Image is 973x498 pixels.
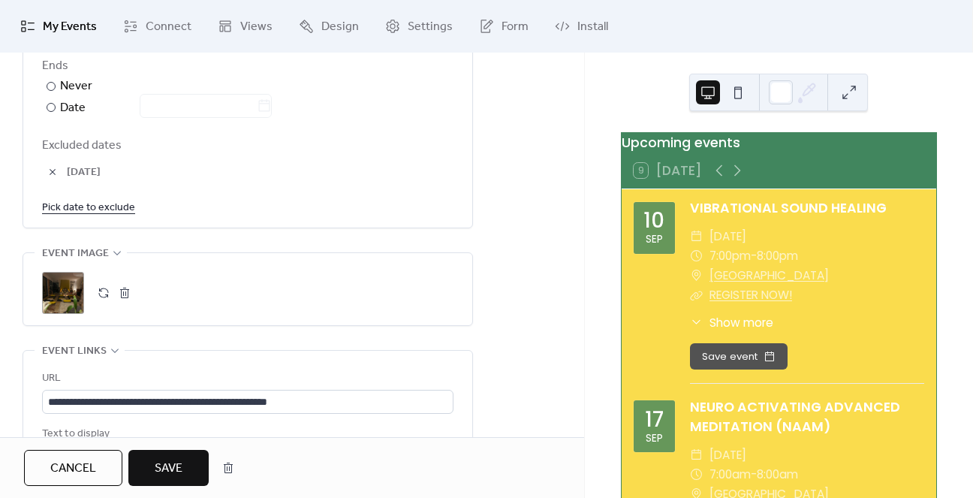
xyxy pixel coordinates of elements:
span: Install [577,18,608,36]
a: Form [468,6,540,47]
button: Save event [690,343,788,370]
span: 7:00pm [709,246,751,266]
a: [GEOGRAPHIC_DATA] [709,266,829,285]
div: Sep [646,234,663,245]
span: 7:00am [709,465,751,484]
a: NEURO ACTIVATING ADVANCED MEDITATION (NAAM) [690,398,900,436]
a: VIBRATIONAL SOUND HEALING [690,199,887,217]
div: ​ [690,266,703,285]
div: Text to display [42,425,450,443]
div: ​ [690,445,703,465]
button: Cancel [24,450,122,486]
div: ​ [690,314,703,331]
div: Date [60,98,272,118]
button: ​Show more [690,314,773,331]
span: 8:00pm [757,246,798,266]
button: Save [128,450,209,486]
span: Connect [146,18,191,36]
span: - [751,465,757,484]
div: ​ [690,465,703,484]
span: [DATE] [709,227,746,246]
span: [DATE] [709,445,746,465]
div: ​ [690,285,703,305]
a: Settings [374,6,464,47]
a: REGISTER NOW! [709,287,792,303]
span: Views [240,18,273,36]
span: Cancel [50,460,96,478]
a: My Events [9,6,108,47]
a: Design [288,6,370,47]
span: Design [321,18,359,36]
span: Event image [42,245,109,263]
a: Views [206,6,284,47]
div: Upcoming events [622,133,936,152]
span: Settings [408,18,453,36]
span: [DATE] [67,164,453,182]
div: 10 [643,210,664,231]
div: ​ [690,227,703,246]
span: Event links [42,343,107,361]
span: Form [502,18,529,36]
span: Save [155,460,182,478]
div: ​ [690,246,703,266]
a: Connect [112,6,203,47]
div: ; [42,272,84,314]
span: My Events [43,18,97,36]
span: 8:00am [757,465,798,484]
div: Sep [646,433,663,444]
span: - [751,246,757,266]
div: Never [60,77,93,95]
a: Install [544,6,619,47]
span: Pick date to exclude [42,199,135,217]
div: Ends [42,57,450,75]
div: URL [42,370,450,388]
span: Show more [709,314,773,331]
div: 17 [645,409,664,430]
span: Excluded dates [42,137,453,155]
